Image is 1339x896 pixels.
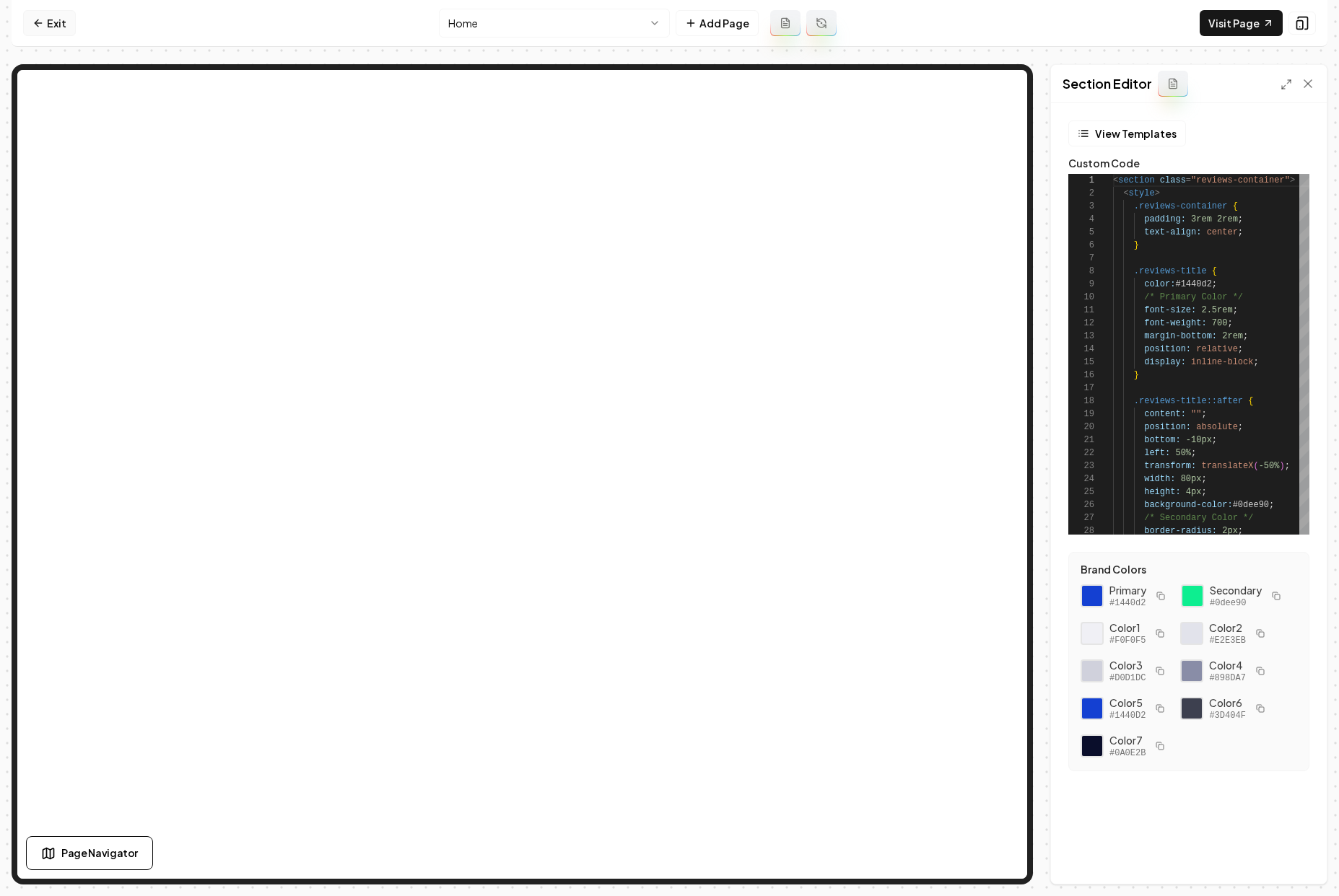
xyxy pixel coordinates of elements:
[1180,659,1203,682] div: Click to copy #898DA7
[1134,266,1207,276] span: .reviews-title
[1144,409,1186,419] span: content:
[1068,158,1309,168] label: Custom Code
[1217,214,1238,224] span: 2rem
[1222,331,1243,341] span: 2rem
[61,846,138,861] span: Page Navigator
[1081,697,1104,720] div: Click to copy #1440D2
[1068,317,1094,330] div: 12
[1210,583,1262,597] span: Secondary
[1201,461,1253,471] span: translateX
[1191,448,1196,458] span: ;
[1201,305,1232,315] span: 2.5rem
[1191,409,1201,419] span: ""
[1081,564,1297,574] label: Brand Colors
[1144,500,1232,510] span: background-color:
[806,10,837,36] button: Regenerate page
[1068,226,1094,239] div: 5
[1134,201,1228,211] span: .reviews-container
[1160,175,1186,185] span: class
[1210,597,1262,609] span: #0dee90
[1144,487,1180,497] span: height:
[1068,265,1094,278] div: 8
[1285,461,1290,471] span: ;
[1209,672,1245,684] span: #898DA7
[1144,513,1253,523] span: /* Secondary Color */
[1144,448,1170,458] span: left:
[1109,733,1146,747] span: Color 7
[1290,175,1295,185] span: >
[1144,526,1217,536] span: border-radius:
[1068,356,1094,369] div: 15
[1180,622,1203,645] div: Click to copy #E2E3EB
[1186,435,1212,445] span: -10px
[1238,422,1243,432] span: ;
[1181,584,1204,607] div: Click to copy secondary color
[1144,318,1206,328] span: font-weight:
[1068,460,1094,473] div: 23
[1068,524,1094,537] div: 28
[1081,734,1104,757] div: Click to copy #0A0E2B
[1186,487,1202,497] span: 4px
[1201,474,1206,484] span: ;
[1081,659,1104,682] div: Click to copy #D0D1DC
[1068,421,1094,434] div: 20
[1191,175,1290,185] span: "reviews-container"
[1068,174,1094,187] div: 1
[1212,435,1217,445] span: ;
[1233,305,1238,315] span: ;
[1068,330,1094,343] div: 13
[1068,213,1094,226] div: 4
[1144,292,1243,302] span: /* Primary Color */
[1238,227,1243,237] span: ;
[1109,710,1146,721] span: #1440D2
[1068,252,1094,265] div: 7
[1155,188,1160,198] span: >
[1269,500,1274,510] span: ;
[1144,422,1191,432] span: position:
[1144,344,1191,354] span: position:
[1191,214,1212,224] span: 3rem
[1222,526,1238,536] span: 2px
[1201,409,1206,419] span: ;
[1200,10,1283,36] a: Visit Page
[1068,369,1094,382] div: 16
[1227,318,1232,328] span: ;
[1068,200,1094,213] div: 3
[1207,227,1238,237] span: center
[1081,622,1104,645] div: Click to copy #F0F0F5
[1144,461,1196,471] span: transform:
[1233,201,1238,211] span: {
[1109,620,1146,635] span: Color 1
[1134,396,1243,406] span: .reviews-title::after
[1109,672,1146,684] span: #D0D1DC
[1134,370,1139,380] span: }
[1109,635,1146,646] span: #F0F0F5
[1109,583,1146,597] span: Primary
[1279,461,1284,471] span: )
[1068,382,1094,395] div: 17
[1144,227,1201,237] span: text-align:
[1253,461,1258,471] span: (
[1186,175,1191,185] span: =
[1238,526,1243,536] span: ;
[1118,175,1154,185] span: section
[1109,597,1146,609] span: #1440d2
[1068,304,1094,317] div: 11
[1144,435,1180,445] span: bottom:
[1144,331,1217,341] span: margin-bottom:
[1144,357,1186,367] span: display:
[1196,344,1238,354] span: relative
[1109,658,1146,672] span: Color 3
[1259,461,1280,471] span: -50%
[1238,214,1243,224] span: ;
[1233,500,1269,510] span: #0dee90
[1068,511,1094,524] div: 27
[1081,584,1104,607] div: Click to copy primary color
[1113,175,1118,185] span: <
[1248,396,1253,406] span: {
[1068,291,1094,304] div: 10
[1068,239,1094,252] div: 6
[1253,357,1258,367] span: ;
[1068,486,1094,498] div: 25
[1068,447,1094,460] div: 22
